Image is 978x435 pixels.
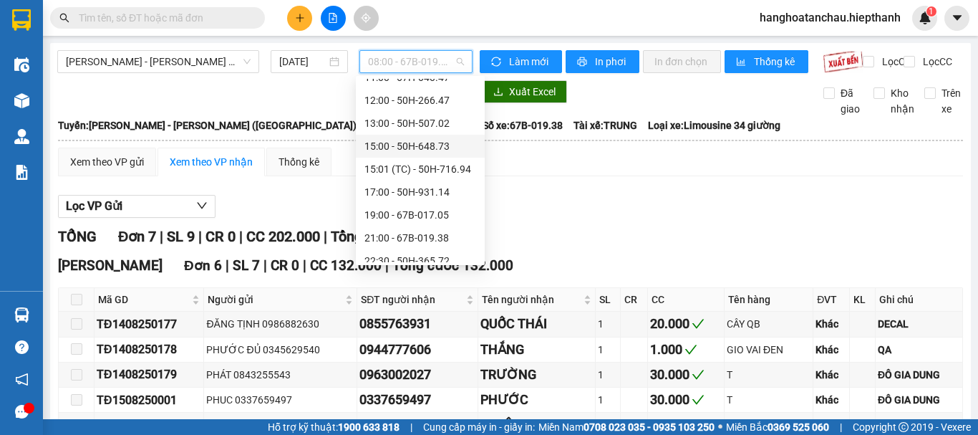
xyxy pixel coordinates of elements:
div: 22:30 - 50H-365.72 [364,253,476,269]
button: Lọc VP Gửi [58,195,216,218]
div: 1 [598,392,618,408]
div: 0963002027 [359,365,475,385]
span: Đơn 6 [184,257,222,274]
span: | [160,228,163,245]
td: TĐ1508250001 [95,388,204,413]
strong: 0369 525 060 [768,421,829,433]
div: Xem theo VP gửi [70,154,144,170]
span: ⚪️ [718,424,722,430]
button: bar-chartThống kê [725,50,808,73]
strong: 1900 633 818 [338,421,400,433]
button: syncLàm mới [480,50,562,73]
div: Xem theo VP nhận [170,154,253,170]
img: warehouse-icon [14,57,29,72]
th: SL [596,288,621,312]
div: QA [878,342,960,358]
div: 1 [598,342,618,358]
td: QUỐC THÁI [478,312,596,337]
th: CC [648,288,725,312]
div: 21:00 - 67B-019.38 [364,230,476,246]
th: Ghi chú [876,288,963,312]
span: Đã giao [835,85,866,117]
span: Tổng cước 202.000 [331,228,453,245]
div: 30.000 [650,365,722,385]
div: PHUC 0337659497 [206,392,354,408]
span: 1 [929,6,934,16]
div: 0855763931 [359,314,475,334]
strong: 0708 023 035 - 0935 103 250 [584,421,715,433]
span: question-circle [15,340,29,354]
input: Tìm tên, số ĐT hoặc mã đơn [79,10,248,26]
div: TĐ1408250177 [97,315,201,333]
span: SL 7 [233,257,260,274]
div: PHƯỚC ĐỦ 0345629540 [206,342,354,358]
span: notification [15,373,29,386]
div: TRƯỜNG [480,365,593,385]
div: 17:00 - 50H-931.14 [364,184,476,200]
span: | [263,257,267,274]
span: check [692,317,705,330]
span: | [385,257,389,274]
img: logo-vxr [12,9,31,31]
div: Thống kê [279,154,319,170]
div: TÀI LÔC 0986526042 [206,418,354,434]
div: T [727,392,810,408]
div: 1 [598,316,618,332]
div: DECAL [878,316,960,332]
span: Làm mới [509,54,551,70]
span: Lọc VP Gửi [66,197,122,215]
span: Xuất Excel [509,84,556,100]
span: Đơn 7 [118,228,156,245]
div: 0337659497 [359,390,475,410]
div: CÂY QB [727,316,810,332]
span: In phơi [595,54,628,70]
th: ĐVT [813,288,850,312]
td: TĐ1408250179 [95,363,204,388]
div: GIO VAI ĐEN [727,342,810,358]
div: 1.000 [650,415,722,435]
div: T [727,418,810,434]
td: TĐ1408250177 [95,312,204,337]
div: TĐ1508250002 [97,416,201,434]
span: search [59,13,69,23]
span: caret-down [951,11,964,24]
div: BÔNG [878,418,960,434]
span: Miền Bắc [726,419,829,435]
td: TRƯỜNG [478,363,596,388]
button: file-add [321,6,346,31]
span: Mã GD [98,292,189,307]
div: 12:00 - 50H-266.47 [364,92,476,108]
button: plus [287,6,312,31]
span: | [410,419,412,435]
td: PHƯỚC [478,388,596,413]
div: 13:00 - 50H-507.02 [364,115,476,131]
button: downloadXuất Excel [482,80,567,103]
span: CC 202.000 [246,228,320,245]
div: 20.000 [650,314,722,334]
div: PHÁT 0843255543 [206,367,354,383]
span: Cung cấp máy in - giấy in: [423,419,535,435]
div: 30.000 [650,390,722,410]
td: THẮNG [478,338,596,363]
span: | [324,228,327,245]
sup: 1 [926,6,936,16]
span: bar-chart [736,57,748,68]
span: message [15,405,29,419]
span: Lọc CC [917,54,954,70]
span: | [198,228,202,245]
b: Tuyến: [PERSON_NAME] - [PERSON_NAME] ([GEOGRAPHIC_DATA]) [58,120,357,131]
span: copyright [899,422,909,432]
div: T [727,367,810,383]
div: THẮNG [480,340,593,360]
span: Kho nhận [885,85,920,117]
div: Khác [815,418,847,434]
span: Hồ Chí Minh - Tân Châu (Giường) [66,51,251,72]
span: sync [491,57,503,68]
span: printer [577,57,589,68]
div: TĐ1408250179 [97,365,201,383]
span: down [196,200,208,211]
img: solution-icon [14,165,29,180]
div: 0858022266 [359,415,475,435]
span: Miền Nam [538,419,715,435]
span: plus [295,13,305,23]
